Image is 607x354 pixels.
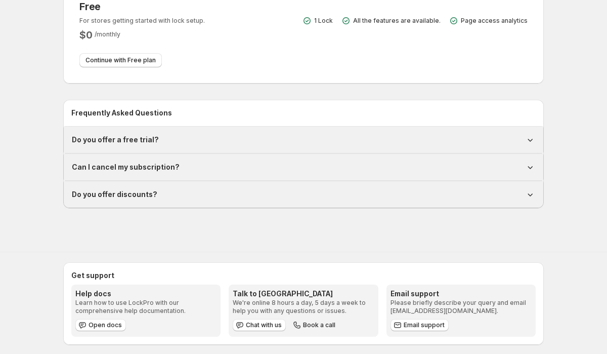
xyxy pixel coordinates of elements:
h2: Frequently Asked Questions [71,108,536,118]
h2: $ 0 [79,29,93,41]
h3: Email support [391,289,532,299]
p: Page access analytics [461,17,528,25]
p: Please briefly describe your query and email [EMAIL_ADDRESS][DOMAIN_NAME]. [391,299,532,315]
span: Book a call [303,321,335,329]
span: Chat with us [246,321,282,329]
span: Continue with Free plan [85,56,156,64]
a: Email support [391,319,449,331]
button: Chat with us [233,319,286,331]
p: For stores getting started with lock setup. [79,17,205,25]
p: All the features are available. [353,17,441,25]
h3: Free [79,1,205,13]
h1: Can I cancel my subscription? [72,162,180,172]
h2: Get support [71,270,536,281]
button: Continue with Free plan [79,53,162,67]
span: Email support [404,321,445,329]
h3: Help docs [75,289,216,299]
a: Open docs [75,319,126,331]
p: 1 Lock [314,17,333,25]
h1: Do you offer a free trial? [72,135,159,145]
h1: Do you offer discounts? [72,189,157,200]
span: Open docs [89,321,122,329]
p: We're online 8 hours a day, 5 days a week to help you with any questions or issues. [233,299,374,315]
p: Learn how to use LockPro with our comprehensive help documentation. [75,299,216,315]
span: / monthly [95,30,120,38]
button: Book a call [290,319,339,331]
h3: Talk to [GEOGRAPHIC_DATA] [233,289,374,299]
